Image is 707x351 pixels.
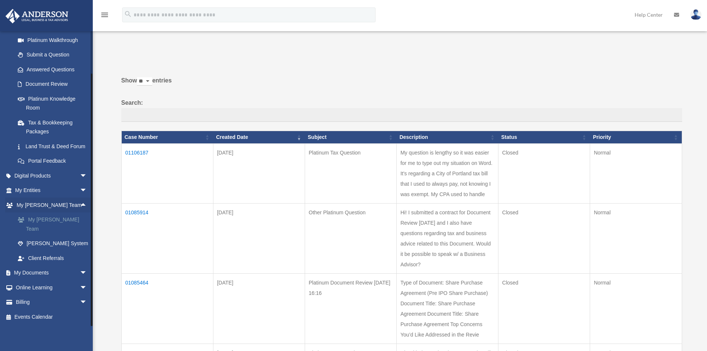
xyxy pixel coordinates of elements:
a: My Documentsarrow_drop_down [5,266,98,280]
a: Land Trust & Deed Forum [10,139,95,154]
th: Status: activate to sort column ascending [498,131,590,144]
label: Show entries [121,75,682,93]
td: Normal [590,273,682,344]
td: Closed [498,203,590,273]
td: 01085464 [121,273,213,344]
img: User Pic [690,9,701,20]
label: Search: [121,98,682,122]
span: arrow_drop_down [80,280,95,295]
select: Showentries [137,77,152,86]
td: [DATE] [213,203,305,273]
a: Client Referrals [10,251,98,266]
input: Search: [121,108,682,122]
td: Platinum Document Review [DATE] 16:16 [305,273,396,344]
a: Platinum Walkthrough [10,33,95,48]
a: Billingarrow_drop_down [5,295,98,310]
span: arrow_drop_down [80,183,95,198]
a: Portal Feedback [10,154,95,169]
a: menu [100,13,109,19]
th: Created Date: activate to sort column ascending [213,131,305,144]
td: Normal [590,203,682,273]
td: Closed [498,143,590,203]
td: Platinum Tax Question [305,143,396,203]
span: arrow_drop_down [80,168,95,183]
td: My question is lengthy so it was easier for me to type out my situation on Word. It's regarding a... [396,143,498,203]
td: 01106187 [121,143,213,203]
span: arrow_drop_down [80,295,95,310]
td: Type of Document: Share Purchase Agreement (Pre IPO Share Purchase) Document Title: Share Purchas... [396,273,498,344]
td: Other Platinum Question [305,203,396,273]
a: Tax & Bookkeeping Packages [10,115,95,139]
td: [DATE] [213,143,305,203]
td: Normal [590,143,682,203]
td: Closed [498,273,590,344]
a: My [PERSON_NAME] Team [10,212,98,236]
a: Platinum Knowledge Room [10,91,95,115]
span: arrow_drop_up [80,198,95,213]
a: [PERSON_NAME] System [10,236,98,251]
th: Priority: activate to sort column ascending [590,131,682,144]
th: Description: activate to sort column ascending [396,131,498,144]
a: My Entitiesarrow_drop_down [5,183,98,198]
th: Subject: activate to sort column ascending [305,131,396,144]
i: menu [100,10,109,19]
span: arrow_drop_down [80,266,95,281]
a: My [PERSON_NAME] Teamarrow_drop_up [5,198,98,212]
a: Submit a Question [10,48,95,62]
i: search [124,10,132,18]
td: [DATE] [213,273,305,344]
a: Digital Productsarrow_drop_down [5,168,98,183]
td: Hi! I submitted a contract for Document Review [DATE] and I also have questions regarding tax and... [396,203,498,273]
a: Document Review [10,77,95,92]
td: 01085914 [121,203,213,273]
th: Case Number: activate to sort column ascending [121,131,213,144]
img: Anderson Advisors Platinum Portal [3,9,71,23]
a: Online Learningarrow_drop_down [5,280,98,295]
a: Answered Questions [10,62,91,77]
a: Events Calendar [5,309,98,324]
